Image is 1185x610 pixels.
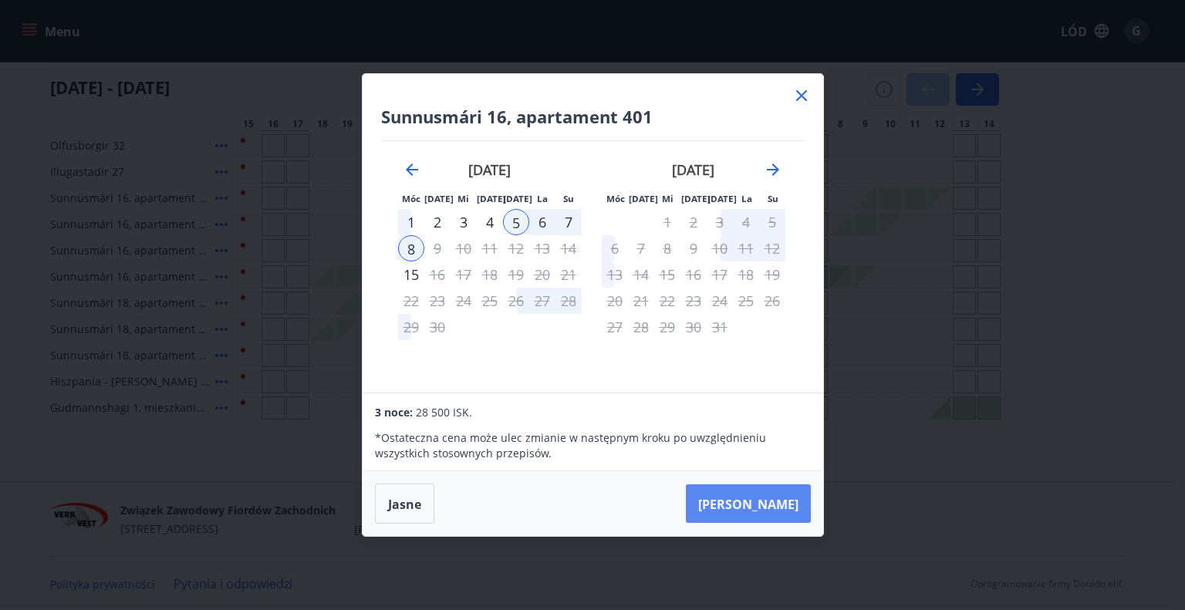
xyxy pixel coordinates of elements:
font: [DATE] [468,160,511,179]
td: Choose fimmtudagur, 2. október 2025 as your check-in date. It’s available. [680,209,707,235]
font: Mi [662,193,674,204]
font: Móc [606,193,625,204]
font: 6 [538,213,546,231]
div: Możliwość tylko wymeldowania [424,235,451,261]
font: [DATE] [672,160,714,179]
td: Choose miðvikudagur, 17. september 2025 as your check-in date. It’s available. [451,261,477,288]
td: Selected. laugardagur, 6. september 2025 [529,209,555,235]
td: Selected. sunnudagur, 7. september 2025 [555,209,582,235]
td: Choose þriðjudagur, 16. september 2025 as your check-in date. It’s available. [424,261,451,288]
font: Su [563,193,574,204]
font: 15 [403,265,419,284]
div: Przejdź dalej, aby przejść do następnego miesiąca. [764,160,782,179]
td: Niedostępne. Sobota, 18 października 2025 r. [733,261,759,288]
td: Niedostępne. Czwartek, 23 października 2025 r. [680,288,707,314]
td: Selected as end date. mánudagur, 8. september 2025 [398,235,424,261]
td: Niedostępne. Piątek, 12 września 2025 r. [503,235,529,261]
font: 28 500 ISK. [416,405,472,420]
font: [PERSON_NAME] [698,496,798,513]
td: Choose mánudagur, 29. september 2025 as your check-in date. It’s available. [398,314,424,340]
td: Choose fimmtudagur, 16. október 2025 as your check-in date. It’s available. [680,261,707,288]
font: Mi [457,193,469,204]
td: Choose sunnudagur, 28. september 2025 as your check-in date. It’s available. [555,288,582,314]
td: Choose mánudagur, 6. október 2025 as your check-in date. It’s available. [602,235,628,261]
td: Choose sunnudagur, 12. október 2025 as your check-in date. It’s available. [759,235,785,261]
td: Choose miðvikudagur, 1. október 2025 as your check-in date. It’s available. [654,209,680,235]
font: [DATE] [681,193,711,204]
td: Choose laugardagur, 11. október 2025 as your check-in date. It’s available. [733,235,759,261]
td: Choose fimmtudagur, 4. september 2025 as your check-in date. It’s available. [477,209,503,235]
div: Możliwość zameldowania tylko [398,261,424,288]
font: 3 [460,213,468,231]
td: Niedostępne. Poniedziałek, 20 października 2025 r. [602,288,628,314]
td: Choose fimmtudagur, 25. september 2025 as your check-in date. It’s available. [477,288,503,314]
td: Niedostępne. Sobota, 13 września 2025 r. [529,235,555,261]
td: Choose miðvikudagur, 15. október 2025 as your check-in date. It’s available. [654,261,680,288]
td: Choose fimmtudagur, 18. september 2025 as your check-in date. It’s available. [477,261,503,288]
td: Wybrano jako datę rozpoczęcia. Piątek, 5 września 2025 r. [503,209,529,235]
td: Choose föstudagur, 26. september 2025 as your check-in date. It’s available. [503,288,529,314]
td: Niedostępne. Czwartek, 11 września 2025 r. [477,235,503,261]
div: Kalendarz [381,141,805,374]
td: Choose föstudagur, 3. október 2025 as your check-in date. It’s available. [707,209,733,235]
td: Niedostępne. Niedziela, 19 października 2025 r. [759,261,785,288]
td: Choose þriðjudagur, 2. september 2025 as your check-in date. It’s available. [424,209,451,235]
font: Jasne [388,496,421,513]
font: 2 [434,213,441,231]
td: Choose þriðjudagur, 9. september 2025 as your check-in date. It’s available. [424,235,451,261]
td: Niedostępne. Środa, 29 października 2025 r. [654,314,680,340]
td: Choose þriðjudagur, 14. október 2025 as your check-in date. It’s available. [628,261,654,288]
td: Choose miðvikudagur, 3. september 2025 as your check-in date. It’s available. [451,209,477,235]
div: Przejdź wstecz, aby przejść do poprzedniego miesiąca. [403,160,421,179]
td: Niedostępne. Piątek, 19 września 2025 r. [503,261,529,288]
td: Choose mánudagur, 15. september 2025 as your check-in date. It’s available. [398,261,424,288]
font: 4 [486,213,494,231]
td: Niedostępne. Niedziela, 26 października 2025 r. [759,288,785,314]
td: Choose laugardagur, 27. september 2025 as your check-in date. It’s available. [529,288,555,314]
font: 1 [407,213,415,231]
td: Niedostępne. Niedziela, 21 września 2025 r. [555,261,582,288]
td: Niedostępne. Środa, 22 października 2025 r. [654,288,680,314]
td: Niedostępne. Wtorek, 21 października 2025 r. [628,288,654,314]
font: 7 [565,213,572,231]
font: Su [768,193,778,204]
td: Choose fimmtudagur, 9. október 2025 as your check-in date. It’s available. [680,235,707,261]
font: Ostateczna cena może ulec zmianie w następnym kroku po uwzględnieniu wszystkich stosownych przepi... [375,430,766,460]
td: Choose föstudagur, 17. október 2025 as your check-in date. It’s available. [707,261,733,288]
td: Niedostępne. Czwartek, 30 października 2025 r. [680,314,707,340]
td: Niedostępne. Poniedziałek, 27 października 2025 r. [602,314,628,340]
button: Jasne [375,484,434,524]
font: La [741,193,752,204]
td: Choose þriðjudagur, 30. september 2025 as your check-in date. It’s available. [424,314,451,340]
td: Niedostępne. Środa, 10 września 2025 r. [451,235,477,261]
td: Choose mánudagur, 13. október 2025 as your check-in date. It’s available. [602,261,628,288]
font: [DATE] [503,193,532,204]
font: Móc [402,193,420,204]
td: Choose föstudagur, 10. október 2025 as your check-in date. It’s available. [707,235,733,261]
td: Niedostępne. Poniedziałek, 22 września 2025 r. [398,288,424,314]
td: Niedostępne. Wtorek, 28 października 2025 r. [628,314,654,340]
td: Niedostępne. Piątek, 24 października 2025 r. [707,288,733,314]
button: [PERSON_NAME] [686,484,811,523]
td: Niedostępne. Środa, 24 września 2025 r. [451,288,477,314]
td: Niedostępne. Sobota, 25 października 2025 r. [733,288,759,314]
font: [DATE] [424,193,454,204]
font: [DATE] [477,193,506,204]
td: Niedostępne. Środa, 8 października 2025 r. [654,235,680,261]
font: Sunnusmári 16, apartament 401 [381,105,653,128]
font: [DATE] [707,193,737,204]
td: Niedostępne. Wtorek, 23 września 2025 r. [424,288,451,314]
td: Choose sunnudagur, 5. október 2025 as your check-in date. It’s available. [759,209,785,235]
td: Niedostępne. Sobota, 20 września 2025 r. [529,261,555,288]
td: Choose mánudagur, 1. september 2025 as your check-in date. It’s available. [398,209,424,235]
td: Niedostępne. Wtorek, 7 października 2025 r. [628,235,654,261]
font: [DATE] [629,193,658,204]
td: Choose laugardagur, 4. október 2025 as your check-in date. It’s available. [733,209,759,235]
td: Niedostępne. Piątek, 31 października 2025 r. [707,314,733,340]
font: La [537,193,548,204]
font: 9 [434,239,441,258]
font: 3 noce: [375,405,413,420]
td: Niedostępne. Niedziela, 14 września 2025 r. [555,235,582,261]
